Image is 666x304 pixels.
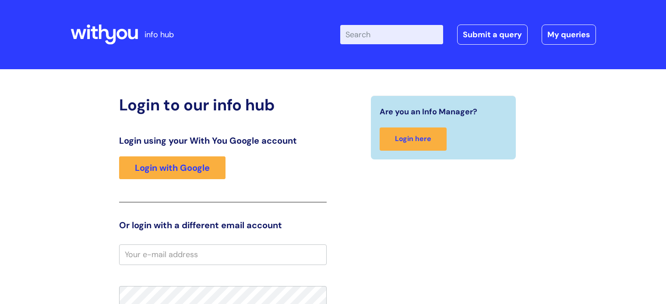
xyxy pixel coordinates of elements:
[119,135,327,146] h3: Login using your With You Google account
[119,156,226,179] a: Login with Google
[119,220,327,230] h3: Or login with a different email account
[457,25,528,45] a: Submit a query
[119,95,327,114] h2: Login to our info hub
[380,127,447,151] a: Login here
[542,25,596,45] a: My queries
[119,244,327,265] input: Your e-mail address
[380,105,477,119] span: Are you an Info Manager?
[144,28,174,42] p: info hub
[340,25,443,44] input: Search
